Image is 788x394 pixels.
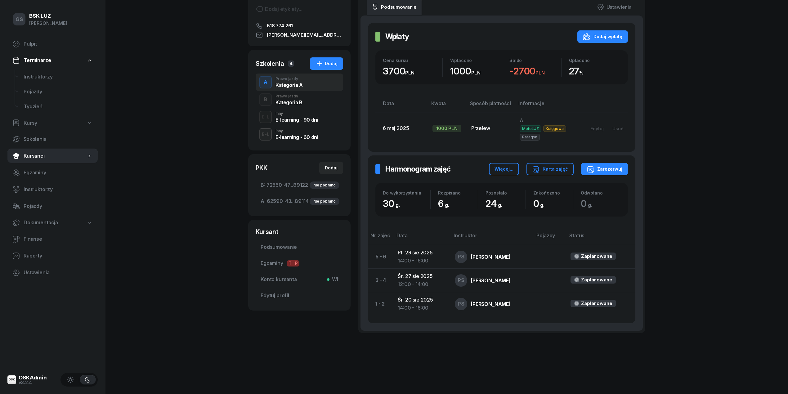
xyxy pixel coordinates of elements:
th: Data [393,231,450,245]
th: Sposób płatności [466,99,515,113]
small: PLN [471,70,481,76]
span: Ustawienia [24,269,93,277]
span: Instruktorzy [24,73,93,81]
span: 6 maj 2025 [383,125,409,131]
div: Zaplanowane [581,276,612,284]
span: Tydzień [24,102,93,110]
small: g. [445,202,449,208]
button: E-LInnyE-learning - 90 dni [256,108,343,126]
div: E-L [259,130,272,138]
span: GS [16,16,23,22]
div: Edytuj [590,126,604,131]
a: Konto kursantaWł [256,272,343,287]
a: Pojazdy [19,84,98,99]
th: Pojazdy [533,231,566,245]
a: Egzaminy [7,165,98,180]
div: Usuń [612,126,624,131]
small: g. [396,202,400,208]
div: Nie pobrano [310,181,339,189]
td: Śr, 27 sie 2025 [393,269,450,292]
span: P [293,260,299,266]
div: -2700 [509,65,561,77]
th: Instruktor [450,231,533,245]
div: Szkolenia [256,59,284,68]
span: A: [261,197,266,205]
h2: Wpłaty [385,32,409,42]
a: 518 774 261 [256,22,343,29]
a: Instruktorzy [7,182,98,197]
span: Kursanci [24,152,87,160]
a: Edytuj profil [256,288,343,303]
button: A [259,76,272,88]
div: BSK LUZ [29,13,67,18]
div: E-learning - 90 dni [275,117,318,122]
span: Dokumentacja [24,219,58,227]
button: E-L [259,128,272,141]
div: Inny [275,129,318,133]
span: Instruktorzy [24,186,93,194]
div: Dodaj wpłatę [583,33,622,40]
div: 1000 PLN [432,125,461,132]
button: E-L [259,111,272,123]
span: 30 [383,198,403,209]
div: 14:00 - 16:00 [398,257,445,265]
th: Kwota [428,99,466,113]
div: Kategoria A [275,83,303,87]
button: Edytuj [586,123,608,134]
div: Więcej... [495,165,513,173]
a: Szkolenia [7,132,98,147]
div: [PERSON_NAME] [471,278,511,283]
div: Kursant [256,227,343,236]
div: Zaplanowane [581,299,612,307]
a: Kursy [7,116,98,130]
span: Paragon [520,134,540,140]
small: g. [498,202,502,208]
div: PKK [256,163,267,172]
span: Wł [329,275,338,284]
span: T [287,260,293,266]
a: B:72550-47...89122Nie pobrano [256,178,343,193]
div: 1000 [450,65,502,77]
th: Status [566,231,635,245]
span: A [520,117,523,123]
a: Terminarze [7,53,98,68]
span: [PERSON_NAME][EMAIL_ADDRESS][DOMAIN_NAME] [267,31,343,39]
div: [PERSON_NAME] [471,302,511,307]
div: Wpłacono [450,58,502,63]
a: Podsumowanie [256,240,343,255]
div: Przelew [471,124,510,132]
td: 3 - 4 [368,269,393,292]
small: g. [588,202,592,208]
div: E-learning - 60 dni [275,135,318,140]
td: Pt, 29 sie 2025 [393,245,450,269]
div: Kategoria B [275,100,302,105]
span: Edytuj profil [261,292,338,300]
a: Pulpit [7,37,98,51]
div: Opłacono [569,58,621,63]
span: 0 [581,198,595,209]
td: 1 - 2 [368,292,393,316]
div: [PERSON_NAME] [29,19,67,27]
a: Pojazdy [7,199,98,214]
div: Zarezerwuj [587,165,622,173]
div: 3700 [383,65,442,77]
div: Saldo [509,58,561,63]
span: Podsumowanie [261,243,338,251]
a: Dokumentacja [7,216,98,230]
div: Zaplanowane [581,252,612,260]
button: Karta zajęć [526,163,574,175]
span: 4 [288,60,294,67]
button: E-LInnyE-learning - 60 dni [256,126,343,143]
span: Finanse [24,235,93,243]
span: 72550-47...89122 [261,181,338,189]
small: g. [540,202,544,208]
button: Dodaj etykiety... [256,5,302,13]
button: APrawo jazdyKategoria A [256,74,343,91]
div: Dodaj [325,164,338,172]
div: A [261,77,270,87]
span: 24 [486,198,505,209]
div: v3.2.4 [19,380,47,384]
button: Usuń [608,123,628,134]
a: [PERSON_NAME][EMAIL_ADDRESS][DOMAIN_NAME] [256,31,343,39]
